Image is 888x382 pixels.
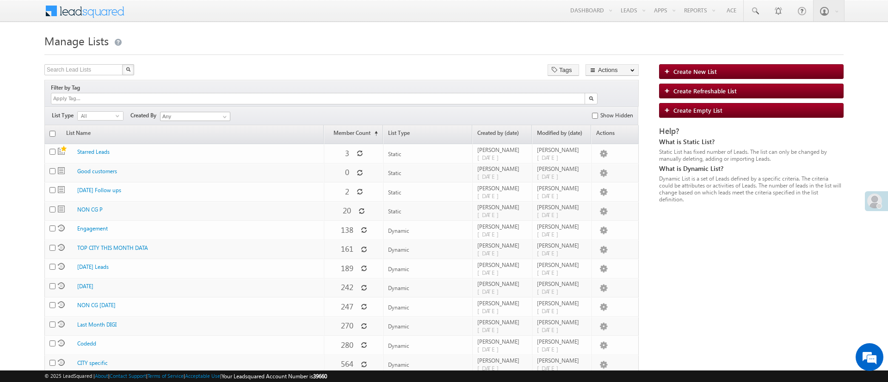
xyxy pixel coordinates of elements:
span: [PERSON_NAME] [537,185,587,192]
span: Static [388,151,401,158]
span: [PERSON_NAME] [537,223,587,230]
span: Dynamic [388,246,409,253]
span: [PERSON_NAME] [477,242,528,249]
span: [PERSON_NAME] [477,165,528,172]
span: [PERSON_NAME] [537,261,587,268]
span: [DATE] [477,192,504,200]
span: 242 [341,282,353,292]
span: [DATE] [477,268,504,276]
span: 2 [345,186,349,197]
span: Dynamic [58,244,65,251]
span: [DATE] [477,364,504,372]
span: 138 [341,224,353,235]
span: Static [388,208,401,215]
span: [PERSON_NAME] [477,300,528,307]
span: Static [58,167,65,174]
span: [DATE] [537,211,563,218]
span: [PERSON_NAME] [537,300,587,307]
span: [DATE] [537,287,563,295]
span: [PERSON_NAME] [477,357,528,364]
span: [DATE] [477,287,504,295]
a: Modified by (date) [532,126,591,144]
span: Dynamic [58,301,65,308]
span: Dynamic [58,359,65,366]
a: NON CG [DATE] [77,302,116,309]
a: NON CG P [77,206,103,213]
span: [DATE] [537,153,563,161]
span: [DATE] [537,364,563,372]
span: Dynamic [388,285,409,291]
span: [DATE] [477,230,504,238]
span: Static [58,206,65,212]
a: Created by (date) [473,126,531,144]
div: Static List has fixed number of Leads. The list can only be changed by manually deleting, adding ... [659,148,844,162]
span: Your Leadsquared Account Number is [222,373,327,380]
span: [DATE] [537,249,563,257]
span: [DATE] [537,326,563,333]
a: Terms of Service [148,373,184,379]
span: All [78,112,116,120]
span: © 2025 LeadSquared | | | | | [44,372,327,381]
span: 161 [341,243,353,254]
span: Dynamic [58,224,65,231]
span: 189 [341,263,353,273]
span: [PERSON_NAME] [477,185,528,192]
a: Codedd [77,340,96,347]
span: (sorted ascending) [370,130,378,137]
span: 280 [341,340,353,350]
span: [DATE] [477,153,504,161]
div: What is Dynamic List? [659,164,844,173]
span: List Type [52,111,77,120]
span: Dynamic [388,361,409,368]
a: Good customers [77,168,117,175]
span: Dynamic [388,342,409,349]
a: [DATE] [77,283,93,290]
span: [PERSON_NAME] [537,165,587,172]
span: 247 [341,301,353,312]
span: [DATE] [477,211,504,218]
span: [DATE] [537,268,563,276]
span: [PERSON_NAME] [537,242,587,249]
a: About [95,373,108,379]
span: [PERSON_NAME] [477,280,528,287]
a: Member Count(sorted ascending) [324,126,382,144]
img: Search [126,67,130,72]
span: Create Empty List [673,106,722,114]
span: [PERSON_NAME] [477,204,528,211]
span: [PERSON_NAME] [477,146,528,153]
span: Actions [592,126,638,144]
span: [PERSON_NAME] [477,338,528,345]
span: [DATE] [537,192,563,200]
span: 0 [345,167,349,177]
span: select [116,114,123,118]
div: Dynamic List is a set of Leads defined by a specific criteria. The criteria could be attributes o... [659,175,844,203]
span: [PERSON_NAME] [537,280,587,287]
span: 39660 [313,373,327,380]
span: 20 [343,205,351,216]
span: [DATE] [477,307,504,315]
span: [DATE] [537,230,563,238]
span: [PERSON_NAME] [537,357,587,364]
span: [PERSON_NAME] [537,319,587,326]
input: Type to Search [160,112,230,121]
a: Show All Items [218,112,229,121]
span: [DATE] [477,172,504,180]
a: Engagement [77,225,108,232]
span: [PERSON_NAME] [537,204,587,211]
a: [DATE] Follow ups [77,187,121,194]
input: Apply Tag... [52,95,107,103]
span: 270 [341,320,353,331]
img: add_icon.png [664,68,673,74]
a: [DATE] Leads [77,263,109,270]
a: List Type [383,126,472,144]
span: Created By [130,111,160,120]
img: Search [589,96,593,101]
span: [PERSON_NAME] [477,261,528,268]
span: [PERSON_NAME] [537,146,587,153]
span: Dynamic [58,340,65,346]
div: Help? [659,127,844,135]
a: TOP CITY THIS MONTH DATA [77,244,148,251]
span: [DATE] [537,307,563,315]
a: Contact Support [110,373,146,379]
span: Dynamic [58,321,65,327]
